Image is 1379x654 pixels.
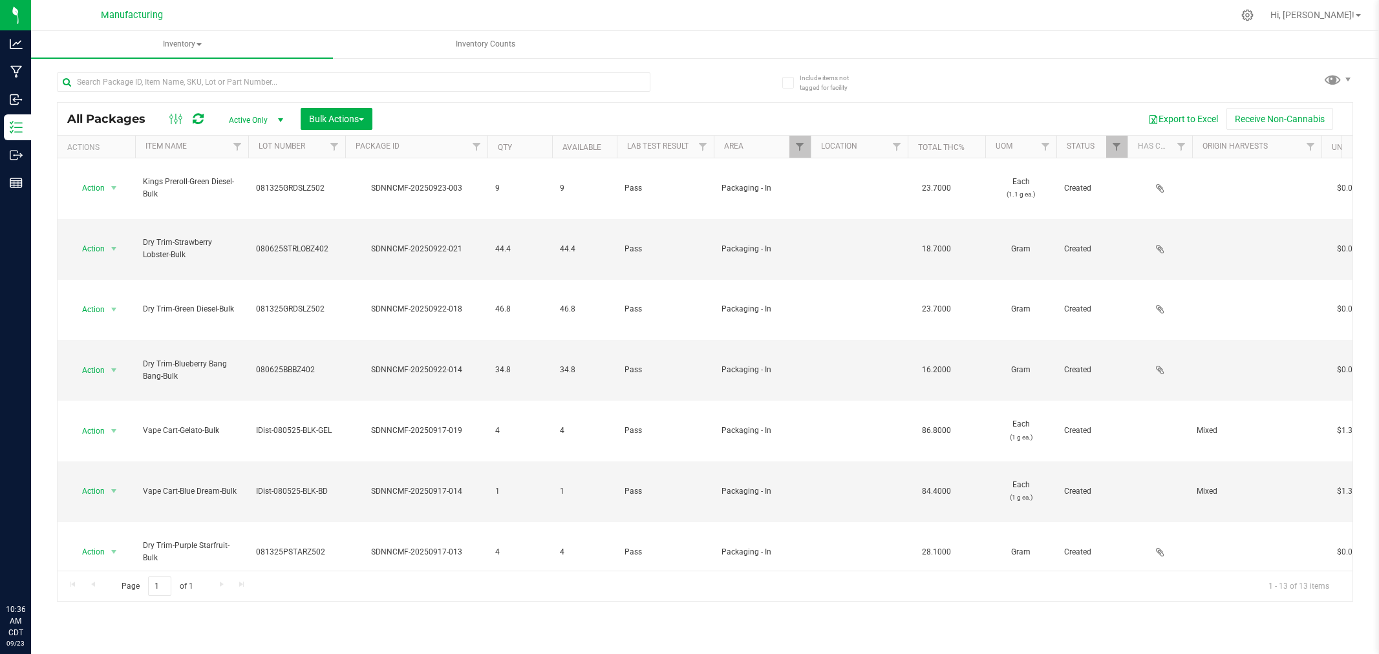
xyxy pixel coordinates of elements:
span: 46.8 [495,303,544,315]
a: Status [1067,142,1095,151]
span: Packaging - In [722,243,803,255]
span: Action [70,240,105,258]
a: Unit Cost [1332,143,1371,152]
a: Lab Test Result [627,142,689,151]
input: Search Package ID, Item Name, SKU, Lot or Part Number... [57,72,650,92]
a: Lot Number [259,142,305,151]
a: Filter [466,136,487,158]
button: Export to Excel [1140,108,1226,130]
button: Receive Non-Cannabis [1226,108,1333,130]
a: UOM [996,142,1012,151]
p: 09/23 [6,638,25,648]
div: Actions [67,143,130,152]
span: Action [70,422,105,440]
span: Created [1064,485,1120,498]
span: 86.8000 [915,421,957,440]
span: Each [993,418,1049,443]
span: Each [993,479,1049,503]
span: Action [70,543,105,561]
a: Inventory Counts [334,31,636,58]
span: select [106,543,122,561]
span: select [106,179,122,197]
span: 1 - 13 of 13 items [1258,576,1340,596]
span: Dry Trim-Green Diesel-Bulk [143,303,241,315]
span: Dry Trim-Purple Starfruit-Bulk [143,540,241,564]
span: Each [993,176,1049,200]
span: Action [70,179,105,197]
span: Dry Trim-Strawberry Lobster-Bulk [143,237,241,261]
a: Filter [789,136,811,158]
span: Dry Trim-Blueberry Bang Bang-Bulk [143,358,241,383]
span: Created [1064,182,1120,195]
a: Available [562,143,601,152]
span: Gram [993,243,1049,255]
span: 23.7000 [915,300,957,319]
span: Gram [993,303,1049,315]
th: Has COA [1128,136,1192,158]
a: Package ID [356,142,400,151]
a: Filter [324,136,345,158]
inline-svg: Outbound [10,149,23,162]
a: Filter [1300,136,1321,158]
span: 081325GRDSLZ502 [256,303,337,315]
span: Hi, [PERSON_NAME]! [1270,10,1354,20]
span: 46.8 [560,303,609,315]
span: 4 [560,425,609,437]
span: Vape Cart-Gelato-Bulk [143,425,241,437]
span: 16.2000 [915,361,957,379]
span: Pass [625,303,706,315]
span: 4 [495,425,544,437]
span: Pass [625,485,706,498]
button: Bulk Actions [301,108,372,130]
span: Pass [625,546,706,558]
span: 9 [560,182,609,195]
inline-svg: Manufacturing [10,65,23,78]
span: Gram [993,546,1049,558]
span: IDist-080525-BLK-BD [256,485,337,498]
span: Pass [625,364,706,376]
a: Origin Harvests [1203,142,1268,151]
span: Packaging - In [722,425,803,437]
span: Action [70,361,105,379]
div: Value 1: Mixed [1197,425,1318,437]
span: Inventory Counts [438,39,533,50]
div: SDNNCMF-20250917-019 [343,425,489,437]
span: Packaging - In [722,546,803,558]
span: 34.8 [560,364,609,376]
span: 080625STRLOBZ402 [256,243,337,255]
span: Packaging - In [722,364,803,376]
span: select [106,240,122,258]
div: Value 1: Mixed [1197,485,1318,498]
span: Created [1064,364,1120,376]
inline-svg: Analytics [10,37,23,50]
span: Include items not tagged for facility [800,73,864,92]
span: All Packages [67,112,158,126]
span: Page of 1 [111,576,204,596]
div: Manage settings [1239,9,1256,21]
div: SDNNCMF-20250922-014 [343,364,489,376]
span: Created [1064,425,1120,437]
span: Packaging - In [722,303,803,315]
span: 44.4 [560,243,609,255]
span: 1 [560,485,609,498]
span: Created [1064,303,1120,315]
span: Kings Preroll-Green Diesel-Bulk [143,176,241,200]
span: 080625BBBZ402 [256,364,337,376]
input: 1 [148,576,171,596]
span: 4 [495,546,544,558]
a: Location [821,142,857,151]
inline-svg: Inventory [10,121,23,134]
span: Created [1064,243,1120,255]
span: 18.7000 [915,240,957,258]
span: 081325GRDSLZ502 [256,182,337,195]
span: select [106,301,122,319]
span: Bulk Actions [309,114,364,124]
a: Item Name [145,142,187,151]
div: SDNNCMF-20250917-014 [343,485,489,498]
inline-svg: Inbound [10,93,23,106]
span: Pass [625,182,706,195]
span: Pass [625,243,706,255]
span: Manufacturing [101,10,163,21]
span: select [106,422,122,440]
span: Created [1064,546,1120,558]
